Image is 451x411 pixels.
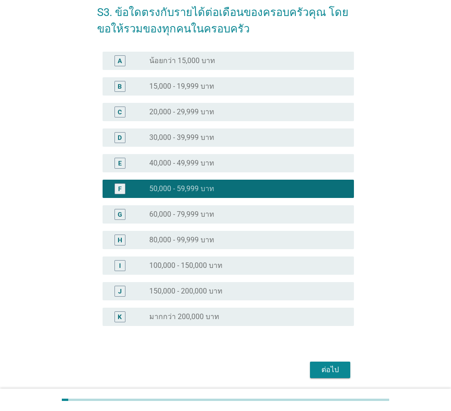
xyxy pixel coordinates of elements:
label: 80,000 - 99,999 บาท [149,235,214,245]
button: ต่อไป [310,362,350,378]
div: E [118,158,122,168]
div: C [118,107,122,117]
div: G [118,209,122,219]
label: 150,000 - 200,000 บาท [149,287,223,296]
label: 100,000 - 150,000 บาท [149,261,223,270]
label: 30,000 - 39,999 บาท [149,133,214,142]
label: มากกว่า 200,000 บาท [149,312,219,321]
div: B [118,81,122,91]
label: 15,000 - 19,999 บาท [149,82,214,91]
div: K [118,312,122,321]
div: J [118,286,122,296]
label: 40,000 - 49,999 บาท [149,159,214,168]
label: 60,000 - 79,999 บาท [149,210,214,219]
div: D [118,133,122,142]
div: A [118,56,122,65]
label: 50,000 - 59,999 บาท [149,184,214,193]
div: H [118,235,122,245]
label: น้อยกว่า 15,000 บาท [149,56,215,65]
label: 20,000 - 29,999 บาท [149,107,214,117]
div: F [118,184,122,193]
div: ต่อไป [317,364,343,375]
div: I [119,261,121,270]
